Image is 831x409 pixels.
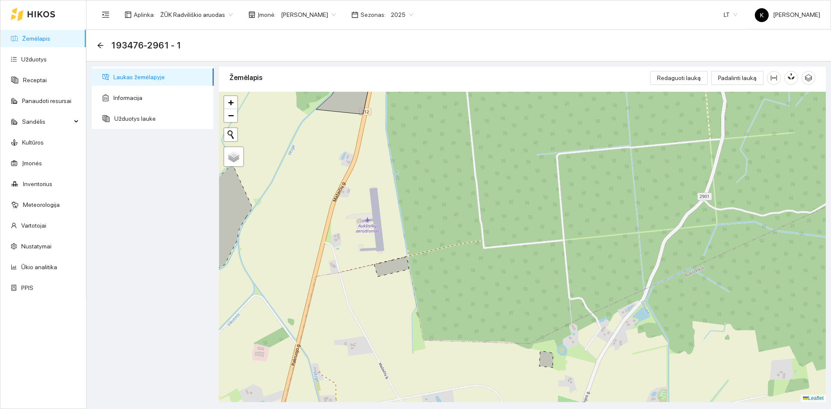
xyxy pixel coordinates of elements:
span: ŽŪK Radviliškio aruodas [160,8,233,21]
a: Įmonės [22,160,42,167]
div: Atgal [97,42,104,49]
a: Leaflet [803,395,824,401]
span: menu-fold [102,11,110,19]
span: Laukas žemėlapyje [113,68,207,86]
a: Žemėlapis [22,35,50,42]
span: Padalinti lauką [718,73,757,83]
a: Nustatymai [21,243,52,250]
span: LT [724,8,738,21]
button: Padalinti lauką [711,71,763,85]
button: column-width [767,71,781,85]
span: [PERSON_NAME] [755,11,820,18]
span: Informacija [113,89,207,106]
a: Ūkio analitika [21,264,57,271]
span: Sandėlis [22,113,71,130]
a: Kultūros [22,139,44,146]
span: calendar [351,11,358,18]
a: Panaudoti resursai [22,97,71,104]
button: menu-fold [97,6,114,23]
a: Meteorologija [23,201,60,208]
button: Initiate a new search [224,128,237,141]
a: Redaguoti lauką [650,74,708,81]
span: Jonas Ruškys [281,8,336,21]
a: Užduotys [21,56,47,63]
span: shop [248,11,255,18]
span: Aplinka : [134,10,155,19]
span: column-width [767,74,780,81]
span: Sezonas : [361,10,386,19]
button: Redaguoti lauką [650,71,708,85]
a: Receptai [23,77,47,84]
a: Zoom out [224,109,237,122]
span: arrow-left [97,42,104,49]
span: − [228,110,234,121]
span: Užduotys lauke [114,110,207,127]
a: PPIS [21,284,33,291]
a: Zoom in [224,96,237,109]
a: Padalinti lauką [711,74,763,81]
span: Redaguoti lauką [657,73,701,83]
span: + [228,97,234,108]
a: Inventorius [23,180,52,187]
span: K [760,8,763,22]
span: Įmonė : [258,10,276,19]
span: 193476-2961 - 1 [111,39,181,52]
span: 2025 [391,8,413,21]
a: Vartotojai [21,222,46,229]
span: layout [125,11,132,18]
a: Layers [224,147,243,166]
div: Žemėlapis [229,65,650,90]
